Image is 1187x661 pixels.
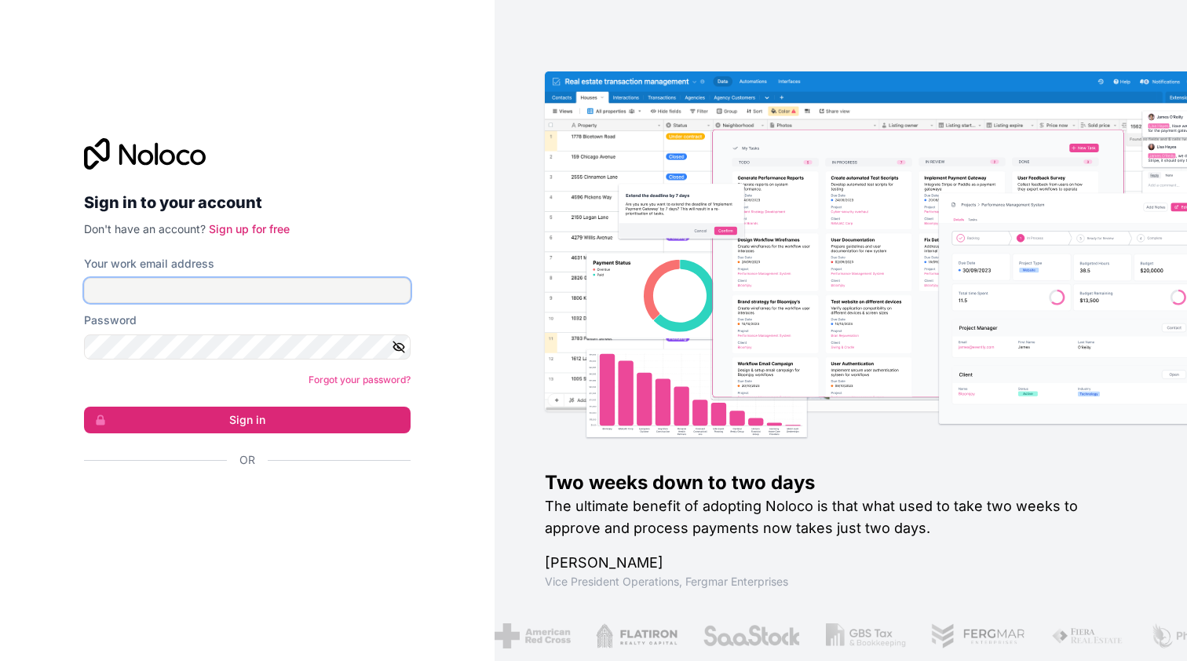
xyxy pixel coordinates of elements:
a: Forgot your password? [309,374,411,385]
a: Sign up for free [209,222,290,236]
span: Or [239,452,255,468]
h2: The ultimate benefit of adopting Noloco is that what used to take two weeks to approve and proces... [545,495,1137,539]
h1: [PERSON_NAME] [545,552,1137,574]
img: /assets/american-red-cross-BAupjrZR.png [492,623,568,648]
h1: Two weeks down to two days [545,470,1137,495]
h2: Sign in to your account [84,188,411,217]
h1: Vice President Operations , Fergmar Enterprises [545,574,1137,590]
img: /assets/fergmar-CudnrXN5.png [929,623,1024,648]
input: Password [84,334,411,360]
button: Sign in [84,407,411,433]
img: /assets/gbstax-C-GtDUiK.png [824,623,904,648]
div: Acceder con Google. Se abre en una pestaña nueva [84,485,398,520]
label: Your work email address [84,256,214,272]
img: /assets/fiera-fwj2N5v4.png [1050,623,1123,648]
iframe: Botón de Acceder con Google [76,485,406,520]
span: Don't have an account? [84,222,206,236]
input: Email address [84,278,411,303]
label: Password [84,312,137,328]
img: /assets/flatiron-C8eUkumj.png [594,623,676,648]
img: /assets/saastock-C6Zbiodz.png [700,623,799,648]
